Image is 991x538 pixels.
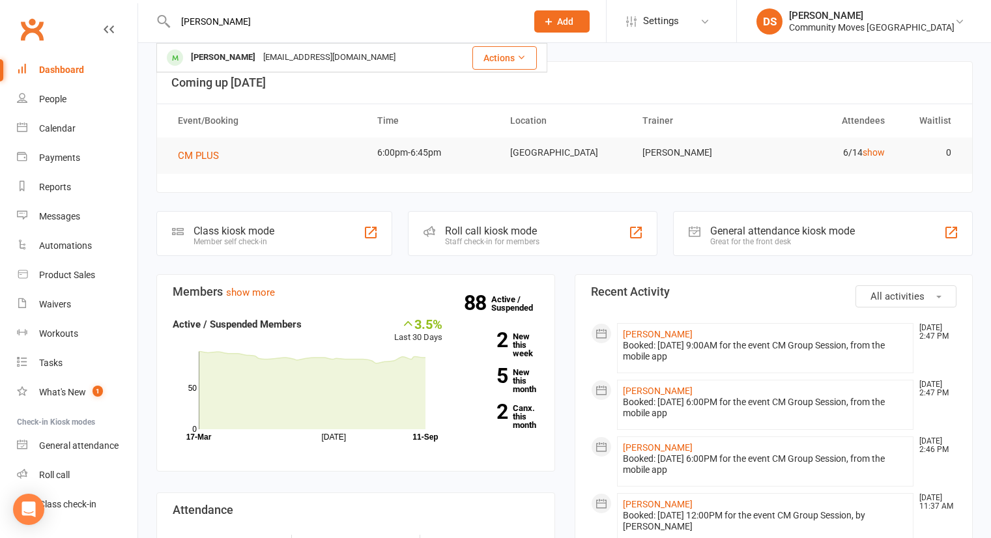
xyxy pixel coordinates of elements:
div: General attendance kiosk mode [710,225,855,237]
span: Add [557,16,573,27]
a: Workouts [17,319,137,348]
a: [PERSON_NAME] [623,329,693,339]
span: CM PLUS [178,150,219,162]
strong: 88 [464,293,491,313]
div: Open Intercom Messenger [13,494,44,525]
a: Class kiosk mode [17,490,137,519]
time: [DATE] 11:37 AM [913,494,956,511]
td: 6/14 [764,137,897,168]
h3: Recent Activity [591,285,957,298]
time: [DATE] 2:47 PM [913,324,956,341]
a: Automations [17,231,137,261]
td: [PERSON_NAME] [631,137,764,168]
a: What's New1 [17,378,137,407]
div: [PERSON_NAME] [789,10,955,21]
div: Roll call kiosk mode [445,225,539,237]
div: Great for the front desk [710,237,855,246]
strong: 2 [462,402,508,421]
div: Booked: [DATE] 12:00PM for the event CM Group Session, by [PERSON_NAME] [623,510,908,532]
div: Roll call [39,470,70,480]
strong: 2 [462,330,508,350]
strong: Active / Suspended Members [173,319,302,330]
div: Messages [39,211,80,221]
button: All activities [855,285,956,307]
h3: Members [173,285,539,298]
h3: Coming up [DATE] [171,76,958,89]
a: Payments [17,143,137,173]
span: All activities [870,290,925,302]
div: Class kiosk mode [194,225,274,237]
div: Product Sales [39,270,95,280]
button: Add [534,10,590,33]
time: [DATE] 2:46 PM [913,437,956,454]
a: Waivers [17,290,137,319]
td: [GEOGRAPHIC_DATA] [498,137,631,168]
h3: Attendance [173,503,539,517]
a: Tasks [17,348,137,378]
div: Calendar [39,123,76,134]
button: Actions [472,46,537,70]
div: People [39,94,66,104]
div: Community Moves [GEOGRAPHIC_DATA] [789,21,955,33]
a: [PERSON_NAME] [623,386,693,396]
input: Search... [171,12,517,31]
div: Booked: [DATE] 9:00AM for the event CM Group Session, from the mobile app [623,340,908,362]
a: [PERSON_NAME] [623,442,693,453]
button: CM PLUS [178,148,228,163]
a: Calendar [17,114,137,143]
td: 6:00pm-6:45pm [366,137,498,168]
div: Reports [39,182,71,192]
a: Reports [17,173,137,202]
div: Staff check-in for members [445,237,539,246]
div: Payments [39,152,80,163]
a: People [17,85,137,114]
th: Location [498,104,631,137]
span: Settings [643,7,679,36]
div: [PERSON_NAME] [187,48,259,67]
div: What's New [39,387,86,397]
div: 3.5% [394,317,442,331]
div: Waivers [39,299,71,309]
a: 88Active / Suspended [491,285,549,322]
th: Event/Booking [166,104,366,137]
div: Workouts [39,328,78,339]
a: [PERSON_NAME] [623,499,693,509]
th: Attendees [764,104,897,137]
a: show more [226,287,275,298]
span: 1 [93,386,103,397]
div: General attendance [39,440,119,451]
a: 5New this month [462,368,539,393]
a: show [863,147,885,158]
div: Class check-in [39,499,96,509]
a: 2Canx. this month [462,404,539,429]
th: Trainer [631,104,764,137]
a: General attendance kiosk mode [17,431,137,460]
div: Member self check-in [194,237,274,246]
div: Booked: [DATE] 6:00PM for the event CM Group Session, from the mobile app [623,453,908,475]
a: Messages [17,202,137,231]
div: DS [756,8,783,35]
time: [DATE] 2:47 PM [913,380,956,397]
td: 0 [897,137,963,168]
div: Automations [39,240,92,251]
a: Product Sales [17,261,137,290]
div: Booked: [DATE] 6:00PM for the event CM Group Session, from the mobile app [623,397,908,419]
strong: 5 [462,366,508,386]
th: Time [366,104,498,137]
div: [EMAIL_ADDRESS][DOMAIN_NAME] [259,48,399,67]
a: 2New this week [462,332,539,358]
th: Waitlist [897,104,963,137]
div: Tasks [39,358,63,368]
div: Last 30 Days [394,317,442,345]
div: Dashboard [39,64,84,75]
a: Clubworx [16,13,48,46]
a: Dashboard [17,55,137,85]
a: Roll call [17,460,137,490]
